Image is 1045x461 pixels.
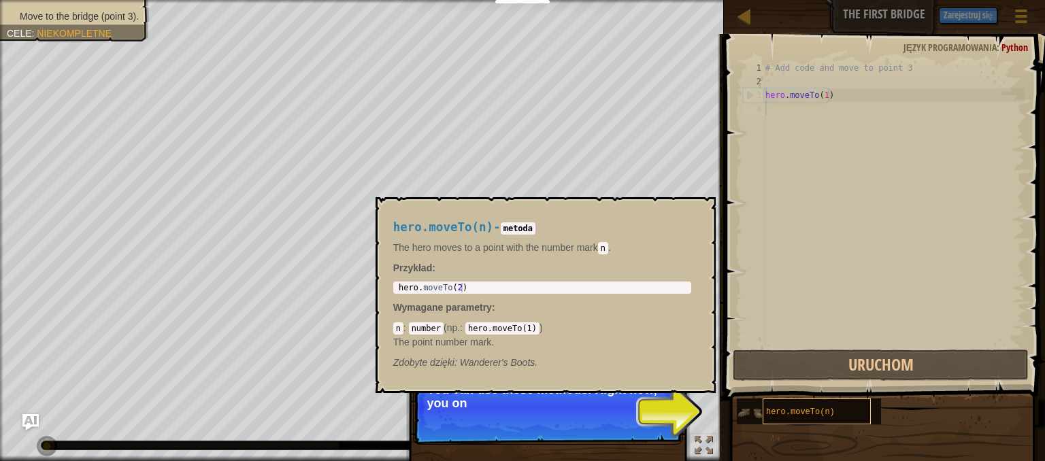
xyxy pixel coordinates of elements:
[743,102,765,116] div: 4
[737,400,763,426] img: portrait.png
[501,222,535,235] code: metoda
[829,3,866,28] button: Ask AI
[7,28,32,39] span: Cele
[598,242,608,254] code: n
[393,357,460,368] span: Zdobyte dzięki:
[743,75,765,88] div: 2
[1004,3,1038,35] button: Pokaż menu gry
[393,335,691,349] p: The point number mark.
[32,28,37,39] span: :
[460,322,465,333] span: :
[492,302,495,313] span: :
[743,61,765,75] div: 1
[393,322,403,335] code: n
[744,88,765,102] div: 3
[1001,41,1028,54] span: Python
[447,322,460,333] span: np.
[465,322,540,335] code: hero.moveTo(1)
[836,7,859,20] span: Ask AI
[393,241,691,254] p: The hero moves to a point with the number mark .
[733,349,1029,381] button: Uruchom
[393,321,691,348] div: ( )
[393,302,492,313] span: Wymagane parametry
[393,221,691,234] h4: -
[766,407,835,417] span: hero.moveTo(n)
[873,7,925,20] span: Podpowiedzi
[393,357,538,368] em: Wanderer's Boots.
[409,322,444,335] code: number
[393,262,435,273] strong: :
[997,41,1001,54] span: :
[22,414,39,430] button: Ask AI
[37,28,112,39] span: Niekompletne
[393,262,433,273] span: Przykład
[7,10,139,23] li: Move to the bridge (point 3).
[20,11,139,22] span: Move to the bridge (point 3).
[403,322,409,333] span: :
[939,7,997,24] button: Zarejestruj się
[427,383,669,410] p: You can use these methods. Right now, you on
[903,41,997,54] span: Język programowania
[393,220,494,234] span: hero.moveTo(n)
